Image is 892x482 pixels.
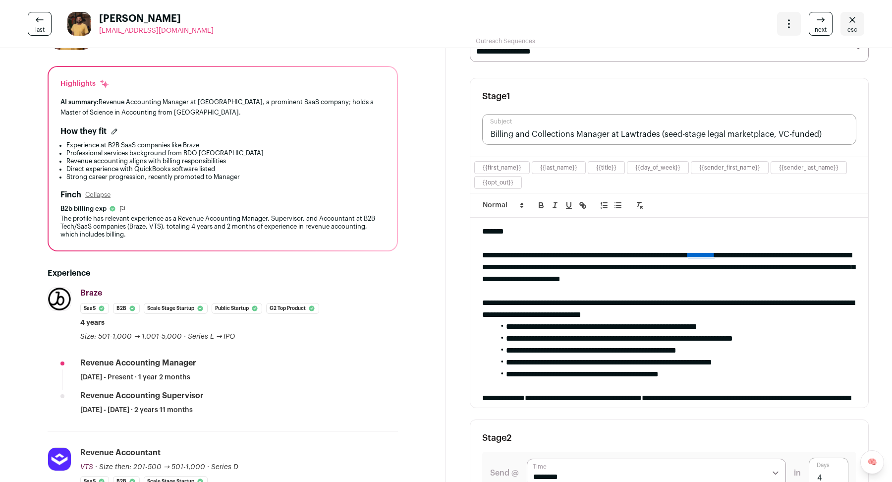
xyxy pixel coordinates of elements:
h3: Stage [482,90,510,102]
span: B2b billing exp [60,205,107,213]
img: 57fea03abf3edb4345c7e913da2e9cb258572cc83efdba2075b96e69870af075.jpg [67,12,91,36]
a: [EMAIL_ADDRESS][DOMAIN_NAME] [99,26,214,36]
div: Highlights [60,79,110,89]
div: Revenue Accounting Manager [80,358,196,368]
div: Revenue Accounting Supervisor [80,390,204,401]
li: SaaS [80,303,109,314]
button: {{title}} [596,164,616,172]
span: · [184,332,186,342]
button: {{opt_out}} [483,179,513,186]
span: in [794,467,801,479]
span: 4 years [80,318,105,328]
span: Size: 501-1,000 → 1,001-5,000 [80,333,182,340]
button: {{sender_first_name}} [699,164,760,172]
h2: Finch [60,189,81,201]
li: Experience at B2B SaaS companies like Braze [66,141,385,149]
span: · Size then: 201-500 → 501-1,000 [95,464,205,471]
li: Direct experience with QuickBooks software listed [66,165,385,173]
a: 🧠 [860,450,884,474]
a: last [28,12,52,36]
button: Open dropdown [777,12,801,36]
button: {{first_name}} [483,164,521,172]
img: a65df8d46068db1450e8398d34c6e28ab6e6c3d36ddd1dc214c2288c77b4d1b1.jpg [48,288,71,310]
button: {{day_of_week}} [635,164,680,172]
span: AI summary: [60,99,99,105]
a: next [809,12,833,36]
button: {{last_name}} [540,164,577,172]
span: [DATE] - [DATE] · 2 years 11 months [80,405,193,415]
span: 1 [506,92,510,101]
div: Revenue Accounting Manager at [GEOGRAPHIC_DATA], a prominent SaaS company; holds a Master of Scie... [60,97,385,118]
span: esc [847,26,857,34]
span: Series E → IPO [188,333,235,340]
span: · [207,462,209,472]
li: Professional services background from BDO [GEOGRAPHIC_DATA] [66,149,385,157]
span: last [35,26,45,34]
span: next [815,26,827,34]
li: Scale Stage Startup [144,303,208,314]
div: The profile has relevant experience as a Revenue Accounting Manager, Supervisor, and Accountant a... [60,215,385,239]
li: B2B [113,303,140,314]
li: Revenue accounting aligns with billing responsibilities [66,157,385,165]
input: Subject [482,114,856,145]
span: 2 [506,433,511,442]
li: Public Startup [212,303,262,314]
h2: Experience [48,267,398,279]
span: Series D [211,464,238,471]
h3: Stage [482,432,511,444]
h2: How they fit [60,125,107,137]
button: {{sender_last_name}} [779,164,838,172]
span: VTS [80,464,93,471]
button: Collapse [85,191,111,199]
div: Revenue Accountant [80,447,161,458]
li: Strong career progression, recently promoted to Manager [66,173,385,181]
span: [PERSON_NAME] [99,12,214,26]
label: Send @ [490,467,519,479]
li: G2 Top Product [266,303,319,314]
img: c16613af1bd366f4c129d1644e8d9e5d50e9dcbfa19c8ab745f46ee8bbae2101.jpg [48,448,71,471]
a: Close [840,12,864,36]
span: [DATE] - Present · 1 year 2 months [80,372,190,382]
span: Braze [80,289,102,297]
span: [EMAIL_ADDRESS][DOMAIN_NAME] [99,27,214,34]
